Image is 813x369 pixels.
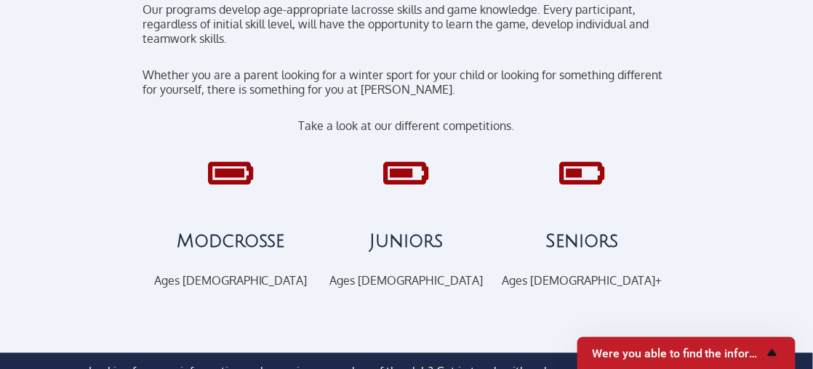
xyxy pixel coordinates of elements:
a: Juniors [388,155,425,191]
a: Modcrosse [177,231,285,251]
a: Seniors [564,155,601,191]
a: Seniors [546,231,619,251]
p: Ages [DEMOGRAPHIC_DATA] [326,273,487,288]
a: Modcrosse [212,155,249,191]
span: Were you able to find the information you were looking for? [592,346,764,360]
p: Ages [DEMOGRAPHIC_DATA] [150,273,311,288]
a: Juniors [369,231,443,251]
p: Whether you are a parent looking for a winter sport for your child or looking for something diffe... [143,68,670,97]
button: Show survey - Were you able to find the information you were looking for? [592,344,781,362]
p: Take a look at our different competitions. [143,118,670,133]
p: Our programs develop age-appropriate lacrosse skills and game knowledge. Every participant, regar... [143,2,670,46]
p: Ages [DEMOGRAPHIC_DATA]+ [502,273,663,288]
